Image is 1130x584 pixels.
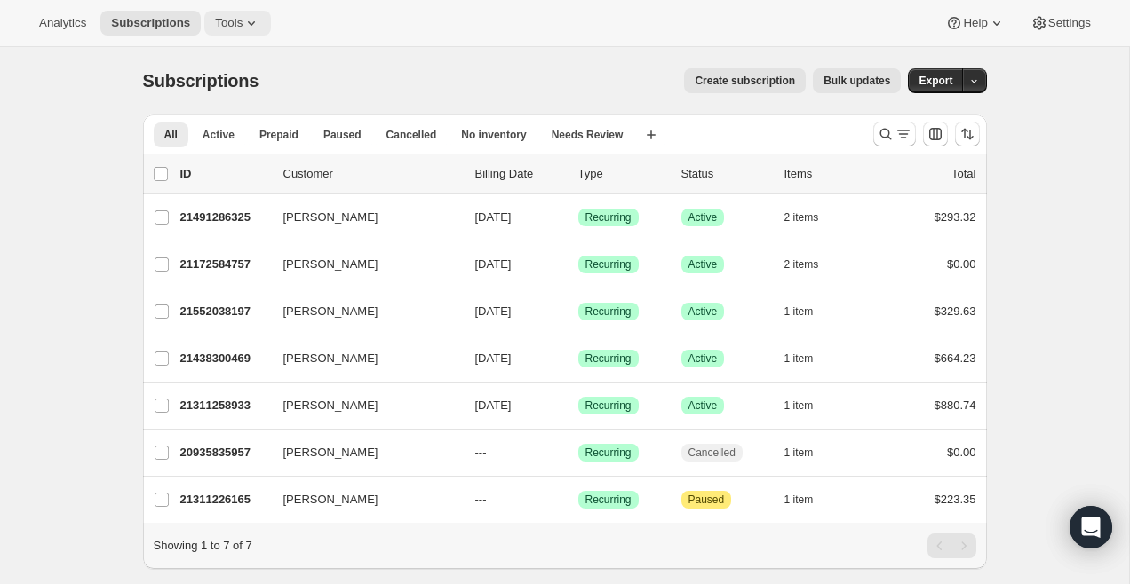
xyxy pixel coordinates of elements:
span: Recurring [585,399,632,413]
button: Help [935,11,1015,36]
button: Create new view [637,122,665,147]
span: 1 item [784,493,814,507]
span: Cancelled [688,446,736,460]
span: 1 item [784,351,814,366]
div: 21491286325[PERSON_NAME][DATE]SuccessRecurringSuccessActive2 items$293.32 [180,205,976,230]
button: [PERSON_NAME] [273,485,450,514]
p: ID [180,165,269,183]
span: All [164,128,178,142]
span: [DATE] [475,399,512,412]
span: $223.35 [935,493,976,506]
button: Tools [204,11,271,36]
span: Cancelled [386,128,437,142]
button: Create subscription [684,68,806,93]
button: Sort the results [955,122,980,146]
p: Billing Date [475,165,564,183]
button: 2 items [784,252,839,277]
div: 20935835957[PERSON_NAME]---SuccessRecurringCancelled1 item$0.00 [180,440,976,465]
button: Customize table column order and visibility [923,122,948,146]
div: 21172584757[PERSON_NAME][DATE]SuccessRecurringSuccessActive2 items$0.00 [180,252,976,277]
span: Active [688,351,718,366]
p: Customer [283,165,461,183]
span: Settings [1048,16,1091,30]
span: Subscriptions [143,71,259,91]
span: 2 items [784,210,819,225]
span: Active [203,128,235,142]
p: Total [951,165,975,183]
span: Analytics [39,16,86,30]
span: Recurring [585,493,632,507]
span: Recurring [585,446,632,460]
span: 2 items [784,257,819,272]
button: [PERSON_NAME] [273,438,450,467]
span: $0.00 [947,257,976,271]
span: [PERSON_NAME] [283,303,378,320]
span: $329.63 [935,304,976,318]
button: [PERSON_NAME] [273,344,450,373]
button: Export [908,68,963,93]
p: Status [681,165,770,183]
button: [PERSON_NAME] [273,203,450,232]
span: Recurring [585,257,632,272]
span: 1 item [784,304,814,319]
span: [PERSON_NAME] [283,350,378,367]
span: Active [688,210,718,225]
span: Active [688,399,718,413]
span: Export [919,74,952,88]
div: 21311258933[PERSON_NAME][DATE]SuccessRecurringSuccessActive1 item$880.74 [180,393,976,418]
span: [DATE] [475,351,512,365]
span: Recurring [585,304,632,319]
nav: Pagination [927,533,976,558]
p: 21172584757 [180,256,269,273]
button: Search and filter results [873,122,916,146]
div: 21552038197[PERSON_NAME][DATE]SuccessRecurringSuccessActive1 item$329.63 [180,299,976,324]
p: 21491286325 [180,209,269,226]
button: 1 item [784,440,833,465]
div: Open Intercom Messenger [1070,506,1112,548]
span: --- [475,446,487,459]
span: Paused [323,128,362,142]
p: 21438300469 [180,350,269,367]
span: Needs Review [552,128,624,142]
span: [PERSON_NAME] [283,444,378,462]
span: [PERSON_NAME] [283,491,378,509]
div: Type [578,165,667,183]
button: [PERSON_NAME] [273,250,450,279]
div: IDCustomerBilling DateTypeStatusItemsTotal [180,165,976,183]
span: [PERSON_NAME] [283,397,378,414]
span: Recurring [585,210,632,225]
button: Subscriptions [100,11,201,36]
button: Bulk updates [813,68,901,93]
p: 21311226165 [180,491,269,509]
button: [PERSON_NAME] [273,391,450,420]
p: 20935835957 [180,444,269,462]
span: Paused [688,493,725,507]
span: Active [688,304,718,319]
button: 1 item [784,487,833,512]
span: Help [963,16,987,30]
button: 1 item [784,299,833,324]
span: Create subscription [695,74,795,88]
span: Tools [215,16,243,30]
span: $664.23 [935,351,976,365]
span: [PERSON_NAME] [283,256,378,273]
div: 21311226165[PERSON_NAME]---SuccessRecurringAttentionPaused1 item$223.35 [180,487,976,512]
span: [DATE] [475,257,512,271]
button: 1 item [784,393,833,418]
div: 21438300469[PERSON_NAME][DATE]SuccessRecurringSuccessActive1 item$664.23 [180,346,976,371]
p: 21311258933 [180,397,269,414]
span: Prepaid [259,128,298,142]
span: 1 item [784,399,814,413]
span: 1 item [784,446,814,460]
span: [DATE] [475,210,512,224]
span: Bulk updates [824,74,890,88]
button: 1 item [784,346,833,371]
p: Showing 1 to 7 of 7 [154,537,252,555]
span: --- [475,493,487,506]
button: Analytics [28,11,97,36]
span: No inventory [461,128,526,142]
div: Items [784,165,873,183]
span: Subscriptions [111,16,190,30]
span: $0.00 [947,446,976,459]
span: Recurring [585,351,632,366]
